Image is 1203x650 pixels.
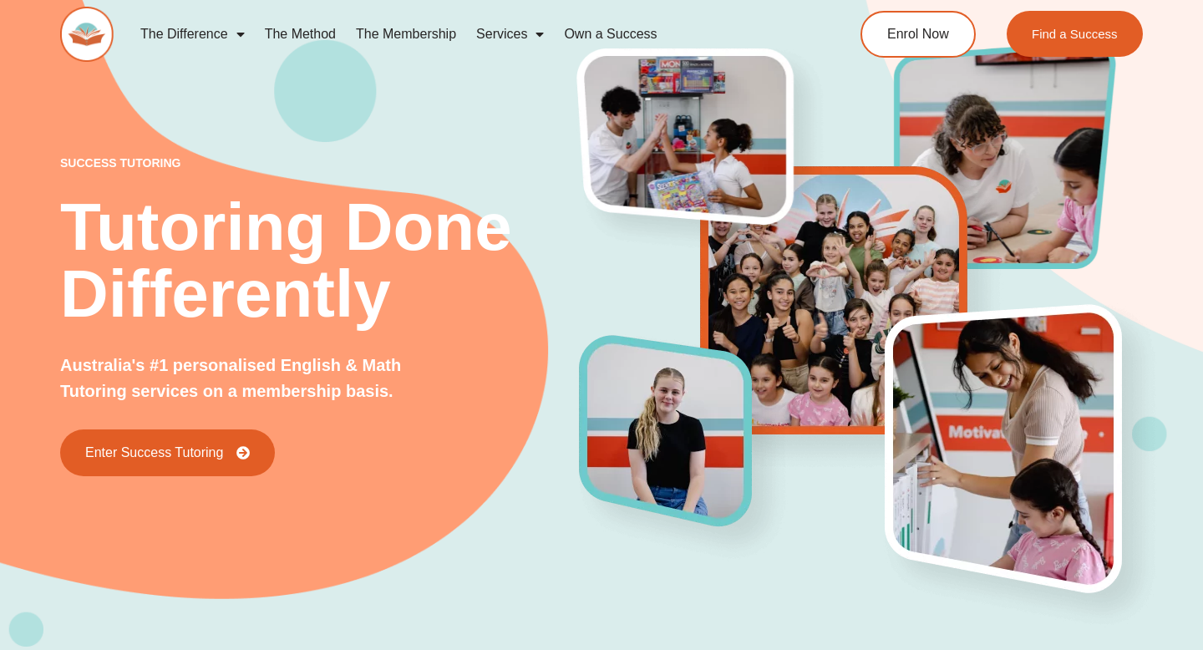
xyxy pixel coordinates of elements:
span: Enter Success Tutoring [85,446,223,460]
a: Enter Success Tutoring [60,429,275,476]
a: Enrol Now [860,11,976,58]
a: The Membership [346,15,466,53]
a: The Method [255,15,346,53]
a: The Difference [130,15,255,53]
a: Find a Success [1007,11,1143,57]
nav: Menu [130,15,799,53]
p: Australia's #1 personalised English & Math Tutoring services on a membership basis. [60,353,439,404]
p: success tutoring [60,157,580,169]
a: Own a Success [554,15,667,53]
a: Services [466,15,554,53]
h2: Tutoring Done Differently [60,194,580,328]
span: Enrol Now [887,28,949,41]
span: Find a Success [1032,28,1118,40]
